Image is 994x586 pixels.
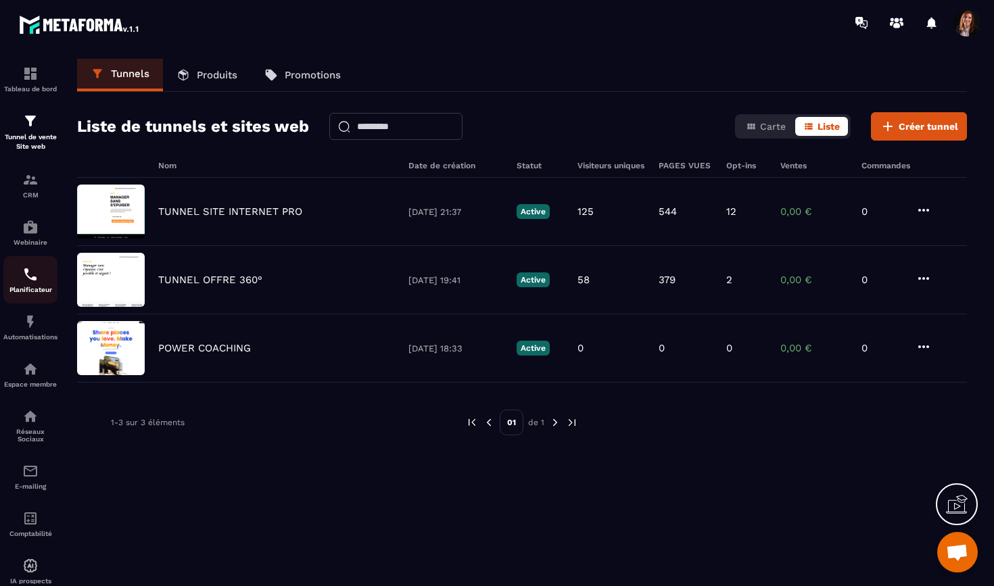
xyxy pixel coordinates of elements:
p: 0,00 € [780,205,848,218]
p: 0 [861,274,902,286]
p: 1-3 sur 3 éléments [111,418,185,427]
img: prev [483,416,495,429]
p: Planificateur [3,286,57,293]
p: Espace membre [3,381,57,388]
p: POWER COACHING [158,342,251,354]
img: email [22,463,39,479]
img: image [77,253,145,307]
a: Promotions [251,59,354,91]
span: Créer tunnel [899,120,958,133]
p: E-mailing [3,483,57,490]
p: CRM [3,191,57,199]
a: formationformationCRM [3,162,57,209]
div: Ouvrir le chat [937,532,978,572]
button: Créer tunnel [871,112,967,141]
p: 0,00 € [780,342,848,354]
a: emailemailE-mailing [3,453,57,500]
h6: Commandes [861,161,910,170]
img: next [566,416,578,429]
p: 0 [659,342,665,354]
img: image [77,321,145,375]
p: [DATE] 18:33 [408,343,503,353]
a: automationsautomationsEspace membre [3,351,57,398]
img: next [549,416,561,429]
img: formation [22,66,39,82]
p: 544 [659,205,677,218]
button: Liste [795,117,848,136]
img: automations [22,361,39,377]
p: IA prospects [3,577,57,585]
p: de 1 [528,417,544,428]
a: schedulerschedulerPlanificateur [3,256,57,303]
p: Promotions [285,69,341,81]
p: Produits [197,69,237,81]
h6: Statut [517,161,564,170]
h6: Ventes [780,161,848,170]
p: 0,00 € [780,274,848,286]
p: 0 [726,342,732,354]
p: Webinaire [3,239,57,246]
span: Liste [818,121,840,132]
img: automations [22,314,39,330]
p: TUNNEL OFFRE 360° [158,274,262,286]
a: automationsautomationsWebinaire [3,209,57,256]
h6: Opt-ins [726,161,767,170]
p: TUNNEL SITE INTERNET PRO [158,205,302,218]
img: automations [22,558,39,574]
h6: Nom [158,161,395,170]
p: Réseaux Sociaux [3,428,57,443]
img: prev [466,416,478,429]
p: Active [517,341,550,356]
p: 125 [577,205,594,218]
h6: Date de création [408,161,503,170]
p: [DATE] 19:41 [408,275,503,285]
h6: PAGES VUES [659,161,713,170]
p: Active [517,204,550,219]
img: logo [19,12,141,36]
a: accountantaccountantComptabilité [3,500,57,547]
button: Carte [738,117,794,136]
img: accountant [22,510,39,527]
img: formation [22,113,39,129]
span: Carte [760,121,786,132]
a: automationsautomationsAutomatisations [3,303,57,351]
img: formation [22,172,39,188]
p: 2 [726,274,732,286]
p: 12 [726,205,736,218]
a: Produits [163,59,251,91]
p: 0 [577,342,584,354]
p: Automatisations [3,333,57,341]
p: Tunnel de vente Site web [3,132,57,151]
a: formationformationTunnel de vente Site web [3,103,57,162]
p: Active [517,272,550,287]
p: [DATE] 21:37 [408,207,503,217]
p: 0 [861,205,902,218]
p: Tableau de bord [3,85,57,93]
img: image [77,185,145,239]
img: automations [22,219,39,235]
p: 58 [577,274,590,286]
p: Tunnels [111,68,149,80]
p: 0 [861,342,902,354]
h2: Liste de tunnels et sites web [77,113,309,140]
p: 379 [659,274,676,286]
p: Comptabilité [3,530,57,537]
a: formationformationTableau de bord [3,55,57,103]
img: social-network [22,408,39,424]
a: social-networksocial-networkRéseaux Sociaux [3,398,57,453]
img: scheduler [22,266,39,283]
p: 01 [500,410,523,435]
a: Tunnels [77,59,163,91]
h6: Visiteurs uniques [577,161,645,170]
